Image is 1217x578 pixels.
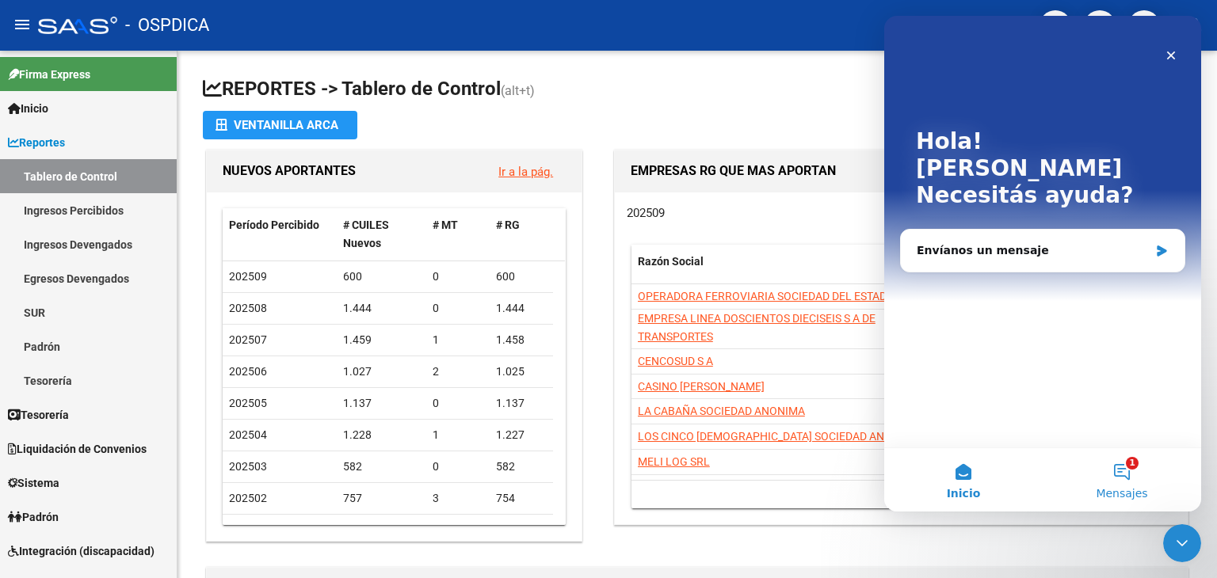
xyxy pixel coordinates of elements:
[343,394,421,413] div: 1.137
[496,489,547,508] div: 754
[433,299,483,318] div: 0
[433,458,483,476] div: 0
[8,100,48,117] span: Inicio
[496,394,547,413] div: 1.137
[8,542,155,560] span: Integración (discapacidad)
[496,426,547,444] div: 1.227
[638,312,876,343] span: EMPRESA LINEA DOSCIENTOS DIECISEIS S A DE TRANSPORTES
[343,268,421,286] div: 600
[433,331,483,349] div: 1
[638,380,765,393] span: CASINO [PERSON_NAME]
[426,208,490,260] datatable-header-cell: # MT
[433,394,483,413] div: 0
[496,299,547,318] div: 1.444
[229,365,267,378] span: 202506
[8,66,90,83] span: Firma Express
[8,474,59,492] span: Sistema
[496,331,547,349] div: 1.458
[229,428,267,441] span: 202504
[433,363,483,381] div: 2
[433,521,483,539] div: 1
[496,219,520,231] span: # RG
[496,268,547,286] div: 600
[13,15,32,34] mat-icon: menu
[638,430,920,443] span: LOS CINCO [DEMOGRAPHIC_DATA] SOCIEDAD ANONIMA
[337,208,427,260] datatable-header-cell: # CUILES Nuevos
[343,299,421,318] div: 1.444
[343,458,421,476] div: 582
[498,165,553,179] a: Ir a la pág.
[229,397,267,409] span: 202505
[343,521,421,539] div: 672
[638,405,805,417] span: LA CABAÑA SOCIEDAD ANONIMA
[638,255,704,268] span: Razón Social
[638,290,895,302] span: OPERADORA FERROVIARIA SOCIEDAD DEL ESTADO
[223,208,337,260] datatable-header-cell: Período Percibido
[433,268,483,286] div: 0
[229,460,267,473] span: 202503
[8,508,59,526] span: Padrón
[433,426,483,444] div: 1
[8,134,65,151] span: Reportes
[486,157,566,186] button: Ir a la pág.
[433,489,483,508] div: 3
[1163,524,1201,562] iframe: Intercom live chat
[496,458,547,476] div: 582
[229,270,267,283] span: 202509
[125,8,209,43] span: - OSPDICA
[203,76,1192,104] h1: REPORTES -> Tablero de Control
[8,406,69,424] span: Tesorería
[631,245,930,297] datatable-header-cell: Razón Social
[496,363,547,381] div: 1.025
[638,355,713,367] span: CENCOSUD S A
[884,16,1201,511] iframe: Intercom live chat
[433,219,458,231] span: # MT
[343,489,421,508] div: 757
[343,363,421,381] div: 1.027
[229,219,319,231] span: Período Percibido
[343,331,421,349] div: 1.459
[501,83,535,98] span: (alt+t)
[229,523,267,536] span: 202501
[216,111,345,139] div: Ventanilla ARCA
[490,208,553,260] datatable-header-cell: # RG
[8,440,147,458] span: Liquidación de Convenios
[223,163,356,178] span: NUEVOS APORTANTES
[229,333,267,346] span: 202507
[631,163,836,178] span: EMPRESAS RG QUE MAS APORTAN
[496,521,547,539] div: 671
[229,492,267,504] span: 202502
[343,219,389,249] span: # CUILES Nuevos
[627,206,665,220] span: 202509
[343,426,421,444] div: 1.228
[638,455,710,468] span: MELI LOG SRL
[203,111,357,139] button: Ventanilla ARCA
[229,302,267,314] span: 202508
